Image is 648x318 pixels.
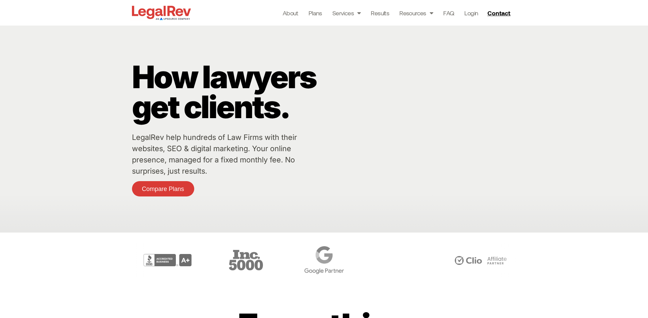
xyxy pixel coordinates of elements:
[443,243,518,277] div: 6 / 6
[209,243,283,277] div: 3 / 6
[365,243,440,277] div: 5 / 6
[132,62,351,122] p: How lawyers get clients.
[287,243,362,277] div: 4 / 6
[283,8,298,18] a: About
[309,8,322,18] a: Plans
[142,186,184,192] span: Compare Plans
[371,8,389,18] a: Results
[130,243,518,277] div: Carousel
[132,181,194,196] a: Compare Plans
[130,243,205,277] div: 2 / 6
[399,8,433,18] a: Resources
[487,10,510,16] span: Contact
[443,8,454,18] a: FAQ
[464,8,478,18] a: Login
[332,8,361,18] a: Services
[485,7,515,18] a: Contact
[132,133,297,175] a: LegalRev help hundreds of Law Firms with their websites, SEO & digital marketing. Your online pre...
[283,8,478,18] nav: Menu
